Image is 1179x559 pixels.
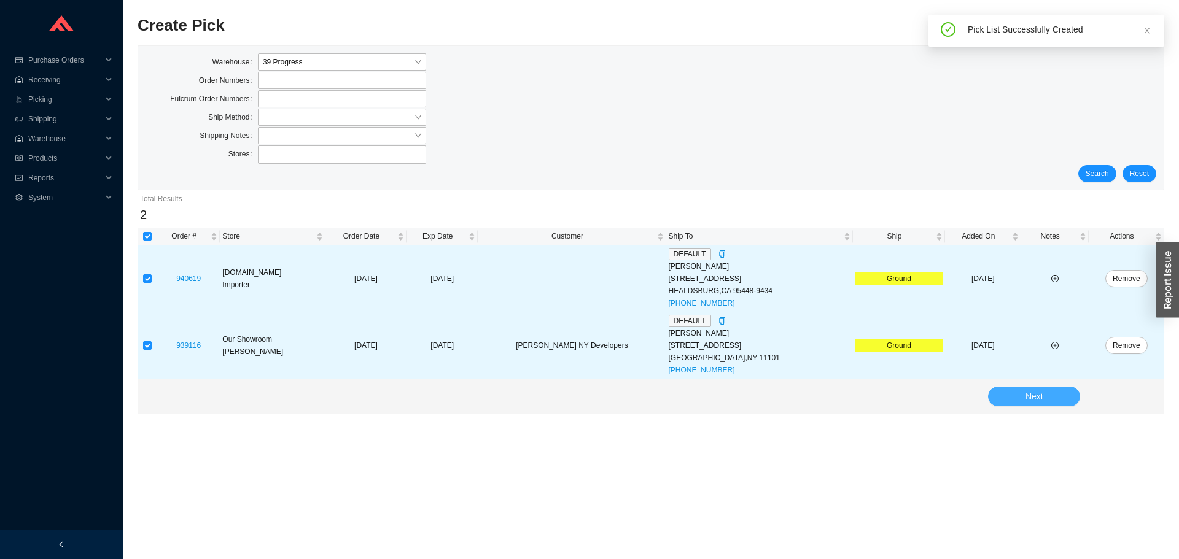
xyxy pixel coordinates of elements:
[212,53,258,71] label: Warehouse
[220,228,325,245] th: Store sortable
[263,54,421,70] span: 39 Progress
[718,315,726,327] div: Copy
[945,245,1021,312] td: [DATE]
[138,15,908,36] h2: Create Pick
[28,129,102,148] span: Warehouse
[480,230,654,242] span: Customer
[409,272,475,285] div: [DATE]
[1089,228,1164,245] th: Actions sortable
[409,339,475,352] div: [DATE]
[968,22,1154,37] div: Pick List Successfully Created
[28,50,102,70] span: Purchase Orders
[669,230,841,242] span: Ship To
[28,168,102,188] span: Reports
[669,260,850,272] div: [PERSON_NAME]
[1143,27,1151,34] span: close
[855,272,943,285] div: Ground
[666,228,853,245] th: Ship To sortable
[1051,275,1059,282] span: plus-circle
[945,312,1021,379] td: [DATE]
[28,188,102,207] span: System
[15,56,23,64] span: credit-card
[28,90,102,109] span: Picking
[222,230,313,242] span: Store
[15,174,23,182] span: fund
[669,285,850,297] div: HEALDSBURG , CA 95448-9434
[325,228,407,245] th: Order Date sortable
[160,230,208,242] span: Order #
[28,70,102,90] span: Receiving
[669,248,711,260] span: DEFAULT
[988,387,1080,406] button: Next
[208,109,258,126] label: Ship Method
[228,145,258,163] label: Stores
[1078,165,1116,182] button: Search
[1025,390,1043,404] span: Next
[325,245,407,312] td: [DATE]
[58,541,65,548] span: left
[669,272,850,285] div: [STREET_ADDRESS]
[325,312,407,379] td: [DATE]
[718,250,726,258] span: copy
[478,312,666,379] td: [PERSON_NAME] NY Developers
[15,194,23,201] span: setting
[941,22,955,39] span: check-circle
[1105,337,1148,354] button: Remove
[1130,168,1149,180] span: Reset
[157,228,220,245] th: Order # sortable
[945,228,1021,245] th: Added On sortable
[855,339,943,352] div: Ground
[15,155,23,162] span: read
[176,341,201,350] a: 939116
[1086,168,1109,180] span: Search
[669,366,735,374] a: [PHONE_NUMBER]
[1091,230,1153,242] span: Actions
[222,333,322,358] div: Our Showroom [PERSON_NAME]
[669,339,850,352] div: [STREET_ADDRESS]
[407,228,478,245] th: Exp Date sortable
[140,193,1162,205] div: Total Results
[669,299,735,307] a: [PHONE_NUMBER]
[199,72,258,89] label: Order Numbers
[669,315,711,327] span: DEFAULT
[140,208,147,222] span: 2
[1113,272,1140,285] span: Remove
[947,230,1010,242] span: Added On
[328,230,395,242] span: Order Date
[669,352,850,364] div: [GEOGRAPHIC_DATA] , NY 11101
[1024,230,1077,242] span: Notes
[1113,339,1140,352] span: Remove
[669,327,850,339] div: [PERSON_NAME]
[478,228,666,245] th: Customer sortable
[1021,228,1089,245] th: Notes sortable
[1123,165,1156,182] button: Reset
[28,148,102,168] span: Products
[1105,270,1148,287] button: Remove
[28,109,102,129] span: Shipping
[718,248,726,260] div: Copy
[170,90,258,107] label: Fulcrum Order Numbers
[853,228,945,245] th: Ship sortable
[1051,342,1059,349] span: plus-circle
[200,127,258,144] label: Shipping Notes
[222,266,322,291] div: [DOMAIN_NAME] Importer
[718,317,726,325] span: copy
[409,230,466,242] span: Exp Date
[176,274,201,283] a: 940619
[855,230,933,242] span: Ship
